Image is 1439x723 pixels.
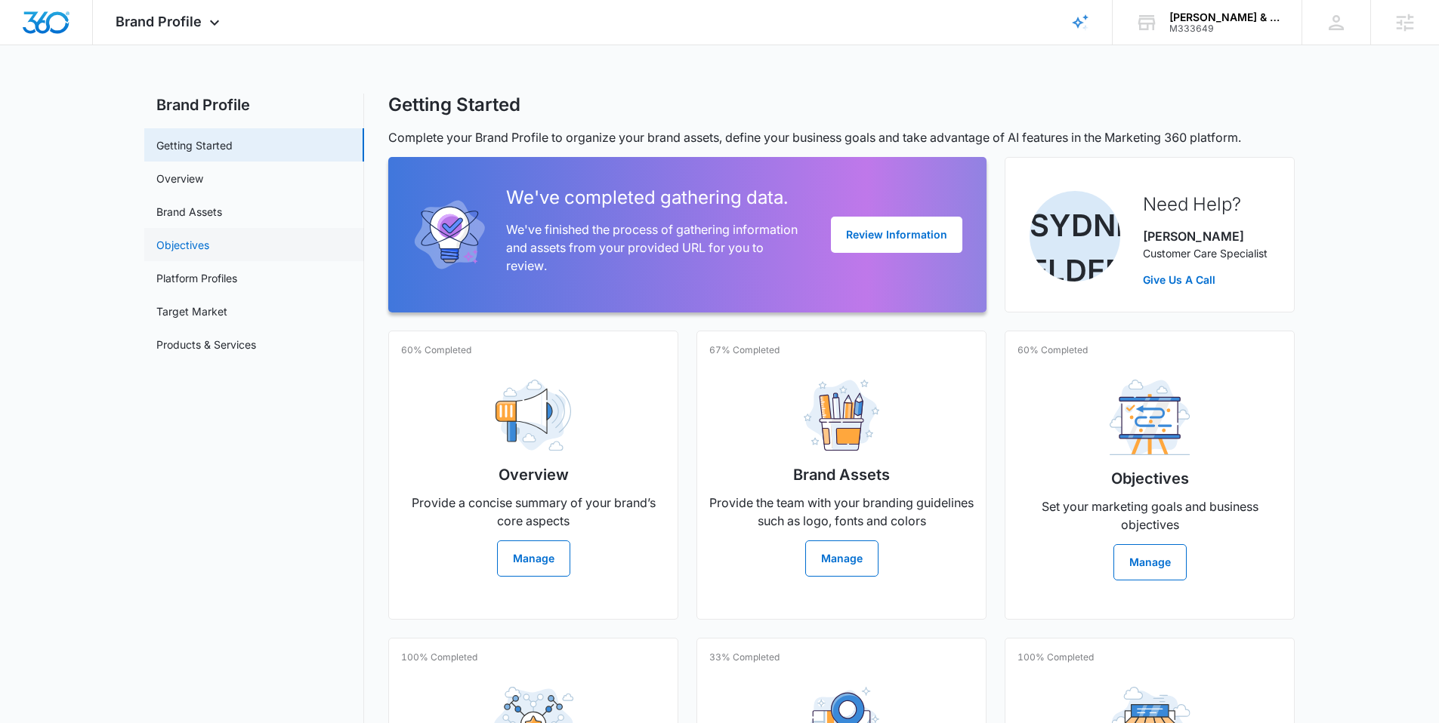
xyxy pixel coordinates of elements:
[156,204,222,220] a: Brand Assets
[39,39,166,51] div: Domain: [DOMAIN_NAME]
[156,337,256,352] a: Products & Services
[24,39,36,51] img: website_grey.svg
[709,343,780,357] p: 67% Completed
[156,171,203,186] a: Overview
[1143,191,1268,218] h2: Need Help?
[709,494,974,530] p: Provide the team with your branding guidelines such as logo, fonts and colors
[1143,227,1268,245] p: [PERSON_NAME]
[1143,245,1268,261] p: Customer Care Specialist
[24,24,36,36] img: logo_orange.svg
[1017,343,1088,357] p: 60% Completed
[497,540,570,577] button: Manage
[144,94,364,116] h2: Brand Profile
[388,331,678,620] a: 60% CompletedOverviewProvide a concise summary of your brand’s core aspectsManage
[401,343,471,357] p: 60% Completed
[1169,11,1280,23] div: account name
[42,24,74,36] div: v 4.0.25
[709,651,780,664] p: 33% Completed
[388,94,520,116] h1: Getting Started
[831,217,962,253] button: Review Information
[57,89,135,99] div: Domain Overview
[1030,191,1120,282] img: Sydney Elder
[1017,497,1282,534] p: Set your marketing goals and business objectives
[388,128,1295,146] p: Complete your Brand Profile to organize your brand assets, define your business goals and take ad...
[793,463,890,486] h2: Brand Assets
[156,303,227,319] a: Target Market
[805,540,879,577] button: Manage
[696,331,987,620] a: 67% CompletedBrand AssetsProvide the team with your branding guidelines such as logo, fonts and c...
[506,184,807,211] h2: We've completed gathering data.
[150,88,162,100] img: tab_keywords_by_traffic_grey.svg
[116,14,202,29] span: Brand Profile
[156,237,209,253] a: Objectives
[401,494,665,530] p: Provide a concise summary of your brand’s core aspects
[41,88,53,100] img: tab_domain_overview_orange.svg
[156,270,237,286] a: Platform Profiles
[499,463,569,486] h2: Overview
[1111,467,1189,490] h2: Objectives
[1169,23,1280,34] div: account id
[156,137,233,153] a: Getting Started
[167,89,255,99] div: Keywords by Traffic
[1017,651,1094,664] p: 100% Completed
[1005,331,1295,620] a: 60% CompletedObjectivesSet your marketing goals and business objectivesManage
[401,651,477,664] p: 100% Completed
[1113,544,1187,580] button: Manage
[1143,272,1268,288] a: Give Us A Call
[506,220,807,275] p: We've finished the process of gathering information and assets from your provided URL for you to ...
